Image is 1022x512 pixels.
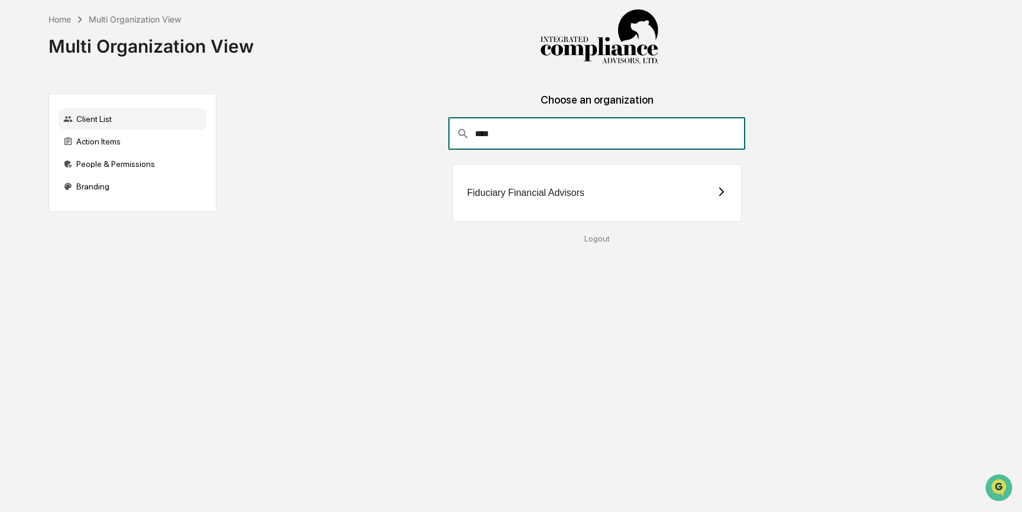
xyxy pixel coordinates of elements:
[40,91,194,102] div: Start new chat
[40,102,150,112] div: We're available if you need us!
[7,144,81,166] a: 🖐️Preclearance
[984,473,1016,505] iframe: Open customer support
[7,167,79,188] a: 🔎Data Lookup
[48,26,254,57] div: Multi Organization View
[24,172,75,183] span: Data Lookup
[12,91,33,112] img: 1746055101610-c473b297-6a78-478c-a979-82029cc54cd1
[467,188,584,198] div: Fiduciary Financial Advisors
[89,14,181,24] div: Multi Organization View
[59,176,206,197] div: Branding
[12,25,215,44] p: How can we help?
[226,94,968,118] div: Choose an organization
[448,118,745,150] div: consultant-dashboard__filter-organizations-search-bar
[81,144,151,166] a: 🗄️Attestations
[118,201,143,210] span: Pylon
[83,200,143,210] a: Powered byPylon
[86,150,95,160] div: 🗄️
[24,149,76,161] span: Preclearance
[48,14,71,24] div: Home
[12,150,21,160] div: 🖐️
[226,234,968,243] div: Logout
[201,94,215,108] button: Start new chat
[98,149,147,161] span: Attestations
[59,108,206,130] div: Client List
[540,9,658,65] img: Integrated Compliance Advisors
[12,173,21,182] div: 🔎
[59,153,206,175] div: People & Permissions
[59,131,206,152] div: Action Items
